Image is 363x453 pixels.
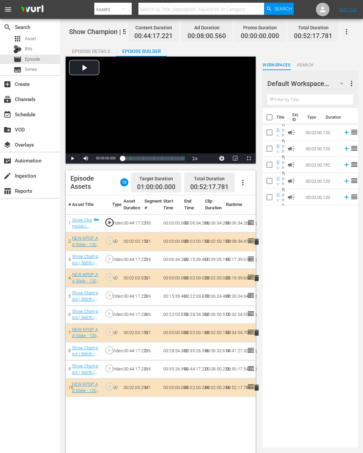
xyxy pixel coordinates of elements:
[120,178,128,186] span: 10
[3,141,11,149] span: Overlays
[202,342,223,360] td: 00:06:32.614
[287,193,295,201] span: Ad
[25,46,32,52] span: Bits
[141,232,160,250] td: 1/1
[141,379,160,397] td: 1/1
[72,236,99,291] a: NEW KPOP Ad Slate - 120sec - 2025 09 - K-contents Voyage - 2 (ENHYPEN - I-DEL - LE SSERAFIM - IVE...
[188,23,226,32] div: Ad Duration
[264,3,294,15] button: Search
[343,177,350,185] svg: Add to Episode
[181,342,202,360] td: 00:35:26.996
[253,274,261,282] span: delete
[25,56,40,63] span: Episode
[343,193,350,201] svg: Add to Episode
[276,182,280,186] div: NEW KPOP Ad Slate - 120sec - 2024 05 - Show Champion
[202,360,223,379] td: 00:08:50.225
[66,379,69,397] td: 15
[161,232,181,250] td: 00:00:00.000
[202,379,223,397] td: 00:02:00.234
[4,5,12,13] span: menu
[134,32,173,40] span: 00:44:17.221
[104,382,114,392] span: play_circle_outline
[72,309,99,326] a: Show Champion | 566th (4/6)
[202,195,223,214] th: Clip Duration
[66,287,69,305] td: 5
[72,217,92,235] a: Show Champion | 566th (1/6)
[72,254,99,271] a: Show Champion | 566th (2/6)
[161,360,181,379] td: 00:35:26.996
[276,143,282,345] a: NEW KPOP Ad Slate - 120sec - 2024 11 - Show Champion - 1
[303,173,340,189] td: 00:02:00.120
[109,324,121,342] td: AD
[181,379,202,397] td: 00:02:00.234
[66,251,69,269] td: 3
[202,305,223,324] td: 00:06:50.512
[121,269,142,287] td: 00:02:00.020
[16,2,48,18] img: ans4CAIJ8jUAAAAAAAAAAAAAAAAAAAAAAAAgQb4GAAAAAAAAAAAAAAAAAAAAAAAAJMjXAAAAAAAAAAAAAAAAAAAAAAAAgAT5G...
[253,328,261,338] button: delete
[121,214,142,232] td: 00:44:17.221
[241,32,279,40] span: 00:00:00.000
[109,305,121,324] td: Video
[134,23,173,32] div: Content Duration
[253,383,261,392] button: delete
[181,360,202,379] td: 00:44:17.221
[276,108,288,127] th: Title
[303,124,340,141] td: 00:02:00.120
[181,287,202,305] td: 00:22:03.870
[291,62,320,69] span: Search
[343,161,350,169] svg: Add to Episode
[215,153,229,163] button: Jump To Time
[276,198,280,203] div: NEW KPOP Ad Slate - 120sec - 2024 01 - Show Champion
[303,157,340,173] td: 00:02:00.192
[350,177,358,185] span: reorder
[348,80,356,88] span: more_vert
[253,238,261,246] span: delete
[202,232,223,250] td: 00:02:00.153
[350,144,358,152] span: reorder
[253,237,261,246] button: delete
[188,153,202,163] button: Playback Rate
[262,62,291,69] span: Workspaces
[223,232,244,250] td: 00:08:34.419
[294,32,332,40] span: 00:52:17.781
[276,150,280,154] div: NEW KPOP Ad Slate - 120sec - 2024 11 - Show Champion - 1
[66,360,69,379] td: 9
[276,159,282,362] a: NEW KPOP Ad Slate - 120sec - 2024 11 - Show Champion - 2
[141,251,160,269] td: 2/6
[202,214,223,232] td: 00:06:34.266
[161,251,181,269] td: 00:06:34.266
[141,195,160,214] th: Segment #
[343,129,350,136] svg: Add to Episode
[3,187,11,195] span: Reports
[276,176,282,368] a: NEW KPOP Ad Slate - 120sec - 2024 05 - Show Champion
[13,66,22,74] span: subtitles
[253,329,261,337] span: delete
[122,156,185,160] div: Progress Bar
[121,342,142,360] td: 00:44:17.221
[69,195,102,214] th: Asset Title
[109,379,121,397] td: AD
[141,269,160,287] td: 1/1
[141,324,160,342] td: 1/1
[104,272,114,282] span: play_circle_outline
[66,57,256,163] div: Video Player
[79,153,93,163] button: Mute
[141,360,160,379] td: 6/6
[223,214,244,232] td: 00:06:34.266
[181,195,202,214] th: End Time
[109,287,121,305] td: Video
[229,153,242,163] button: Picture-in-Picture
[72,272,99,327] a: NEW KPOP Ad Slate - 120sec - 2025 09 - Show Champion - 2 (투어스-킥플립-피원하모니-[PERSON_NAME]-제베원).mp4
[303,108,322,127] th: Type
[274,3,292,15] span: Search
[137,174,175,183] div: Target Duration
[161,324,181,342] td: 00:00:00.000
[279,157,285,173] td: None
[121,379,142,397] td: 00:02:00.234
[181,324,202,342] td: 00:02:00.153
[161,379,181,397] td: 00:00:00.000
[223,251,244,269] td: 00:17:39.614
[190,183,229,191] span: 00:52:17.781
[279,189,285,205] td: None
